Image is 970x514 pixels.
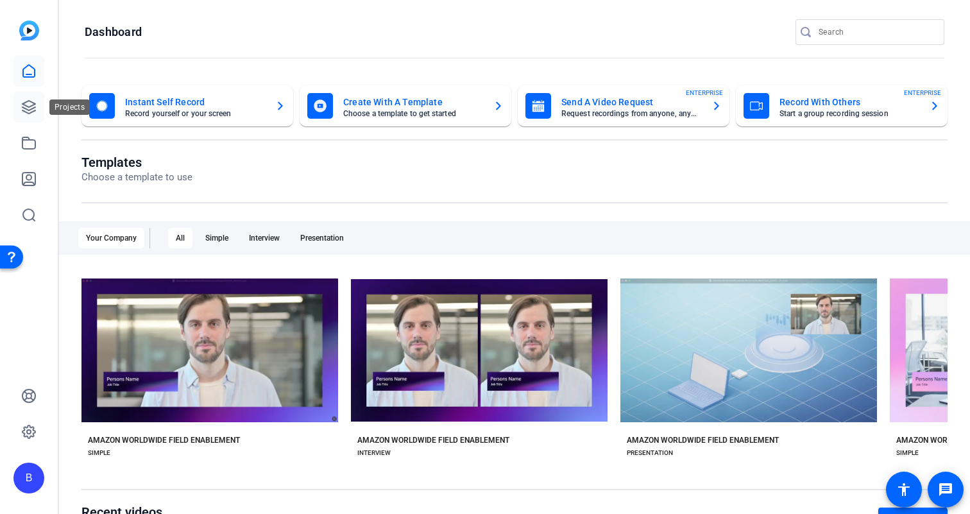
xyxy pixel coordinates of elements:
[88,435,240,445] div: AMAZON WORLDWIDE FIELD ENABLEMENT
[561,110,701,117] mat-card-subtitle: Request recordings from anyone, anywhere
[241,228,287,248] div: Interview
[779,110,919,117] mat-card-subtitle: Start a group recording session
[49,99,90,115] div: Projects
[300,85,511,126] button: Create With A TemplateChoose a template to get started
[88,448,110,458] div: SIMPLE
[125,110,265,117] mat-card-subtitle: Record yourself or your screen
[896,448,919,458] div: SIMPLE
[168,228,192,248] div: All
[343,110,483,117] mat-card-subtitle: Choose a template to get started
[293,228,352,248] div: Presentation
[686,88,723,98] span: ENTERPRISE
[896,482,912,497] mat-icon: accessibility
[81,155,192,170] h1: Templates
[13,463,44,493] div: B
[125,94,265,110] mat-card-title: Instant Self Record
[627,435,779,445] div: AMAZON WORLDWIDE FIELD ENABLEMENT
[81,85,293,126] button: Instant Self RecordRecord yourself or your screen
[819,24,934,40] input: Search
[518,85,729,126] button: Send A Video RequestRequest recordings from anyone, anywhereENTERPRISE
[81,170,192,185] p: Choose a template to use
[19,21,39,40] img: blue-gradient.svg
[938,482,953,497] mat-icon: message
[627,448,673,458] div: PRESENTATION
[561,94,701,110] mat-card-title: Send A Video Request
[343,94,483,110] mat-card-title: Create With A Template
[85,24,142,40] h1: Dashboard
[736,85,948,126] button: Record With OthersStart a group recording sessionENTERPRISE
[779,94,919,110] mat-card-title: Record With Others
[78,228,144,248] div: Your Company
[357,435,509,445] div: AMAZON WORLDWIDE FIELD ENABLEMENT
[904,88,941,98] span: ENTERPRISE
[357,448,391,458] div: INTERVIEW
[198,228,236,248] div: Simple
